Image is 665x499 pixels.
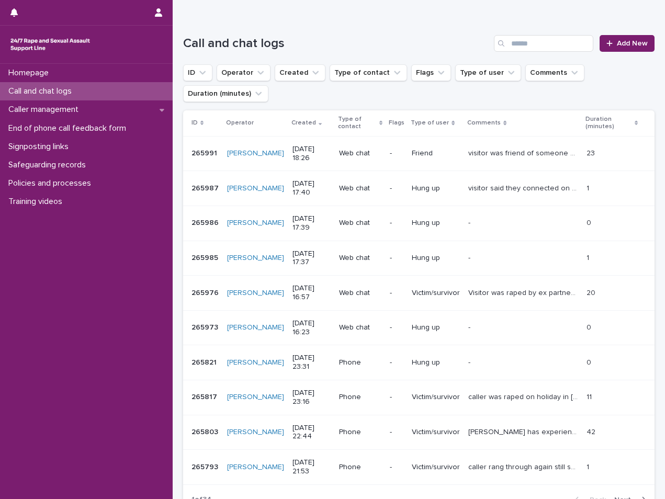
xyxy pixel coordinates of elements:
[183,36,490,51] h1: Call and chat logs
[191,356,219,367] p: 265821
[468,147,580,158] p: visitor was friend of someone who had be raped by ex partner, resources given and emotional suppo...
[183,380,655,415] tr: 265817265817 [PERSON_NAME] [DATE] 23:16Phone-Victim/survivorcaller was raped on holiday in [GEOGR...
[183,345,655,380] tr: 265821265821 [PERSON_NAME] [DATE] 23:31Phone-Hung up-- 00
[4,178,99,188] p: Policies and processes
[411,64,451,81] button: Flags
[191,287,221,298] p: 265976
[227,393,284,402] a: [PERSON_NAME]
[525,64,584,81] button: Comments
[390,358,403,367] p: -
[412,149,460,158] p: Friend
[339,149,382,158] p: Web chat
[227,358,284,367] a: [PERSON_NAME]
[183,171,655,206] tr: 265987265987 [PERSON_NAME] [DATE] 17:40Web chat-Hung upvisitor said they connected on the phone i...
[191,321,220,332] p: 265973
[191,426,220,437] p: 265803
[468,182,580,193] p: visitor said they connected on the phone instead
[339,219,382,228] p: Web chat
[617,40,648,47] span: Add New
[183,310,655,345] tr: 265973265973 [PERSON_NAME] [DATE] 16:23Web chat-Hung up-- 00
[339,393,382,402] p: Phone
[8,34,92,55] img: rhQMoQhaT3yELyF149Cw
[191,147,219,158] p: 265991
[292,249,331,267] p: [DATE] 17:37
[4,160,94,170] p: Safeguarding records
[191,117,198,129] p: ID
[183,276,655,311] tr: 265976265976 [PERSON_NAME] [DATE] 16:57Web chat-Victim/survivorVisitor was raped by ex partner an...
[587,287,598,298] p: 20
[339,184,382,193] p: Web chat
[330,64,407,81] button: Type of contact
[4,197,71,207] p: Training videos
[292,284,331,302] p: [DATE] 16:57
[227,463,284,472] a: [PERSON_NAME]
[587,252,591,263] p: 1
[587,147,597,158] p: 23
[191,252,220,263] p: 265985
[468,356,472,367] p: -
[585,114,632,133] p: Duration (minutes)
[468,391,580,402] p: caller was raped on holiday in Jamaica three weeks ago, and is dealing with the police and legal ...
[411,117,449,129] p: Type of user
[587,391,594,402] p: 11
[292,179,331,197] p: [DATE] 17:40
[217,64,270,81] button: Operator
[412,428,460,437] p: Victim/survivor
[468,321,472,332] p: -
[390,219,403,228] p: -
[183,206,655,241] tr: 265986265986 [PERSON_NAME] [DATE] 17:39Web chat-Hung up-- 00
[4,86,80,96] p: Call and chat logs
[227,254,284,263] a: [PERSON_NAME]
[339,463,382,472] p: Phone
[339,358,382,367] p: Phone
[191,391,219,402] p: 265817
[183,415,655,450] tr: 265803265803 [PERSON_NAME] [DATE] 22:44Phone-Victim/survivor[PERSON_NAME] has experienced sexual ...
[587,461,591,472] p: 1
[339,428,382,437] p: Phone
[4,105,87,115] p: Caller management
[468,461,580,472] p: caller rang through again still sounded distressed and wasn't able to verbalise so SLW went throu...
[227,184,284,193] a: [PERSON_NAME]
[338,114,377,133] p: Type of contact
[4,142,77,152] p: Signposting links
[494,35,593,52] div: Search
[191,182,221,193] p: 265987
[4,68,57,78] p: Homepage
[412,323,460,332] p: Hung up
[183,450,655,485] tr: 265793265793 [PERSON_NAME] [DATE] 21:53Phone-Victim/survivorcaller rang through again still sound...
[468,217,472,228] p: -
[390,149,403,158] p: -
[292,319,331,337] p: [DATE] 16:23
[600,35,655,52] a: Add New
[390,428,403,437] p: -
[227,289,284,298] a: [PERSON_NAME]
[292,214,331,232] p: [DATE] 17:39
[292,389,331,406] p: [DATE] 23:16
[468,287,580,298] p: Visitor was raped by ex partner and wanted information and support with legal process. SLW signpo...
[390,323,403,332] p: -
[587,426,598,437] p: 42
[227,323,284,332] a: [PERSON_NAME]
[275,64,325,81] button: Created
[390,254,403,263] p: -
[191,461,220,472] p: 265793
[183,85,268,102] button: Duration (minutes)
[455,64,521,81] button: Type of user
[227,428,284,437] a: [PERSON_NAME]
[339,289,382,298] p: Web chat
[339,254,382,263] p: Web chat
[191,217,221,228] p: 265986
[587,217,593,228] p: 0
[292,145,331,163] p: [DATE] 18:26
[390,393,403,402] p: -
[390,289,403,298] p: -
[412,358,460,367] p: Hung up
[292,354,331,371] p: [DATE] 23:31
[587,356,593,367] p: 0
[390,184,403,193] p: -
[389,117,404,129] p: Flags
[390,463,403,472] p: -
[226,117,254,129] p: Operator
[183,136,655,171] tr: 265991265991 [PERSON_NAME] [DATE] 18:26Web chat-Friendvisitor was friend of someone who had be ra...
[468,252,472,263] p: -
